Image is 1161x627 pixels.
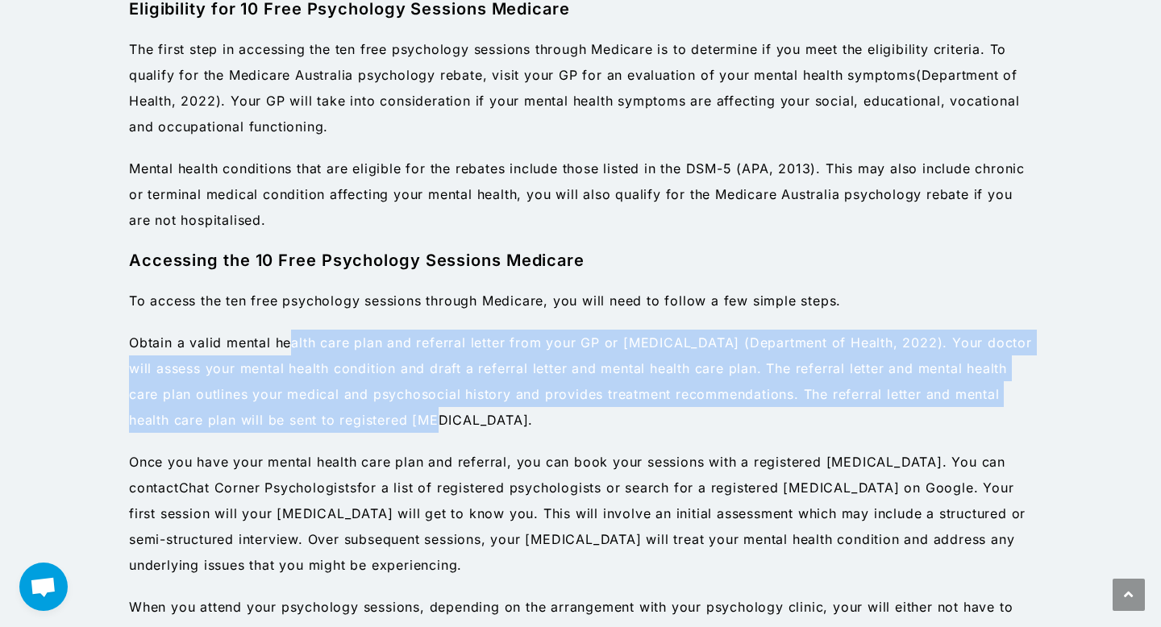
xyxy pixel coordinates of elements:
a: Scroll to the top of the page [1113,579,1145,611]
h2: Accessing the 10 Free Psychology Sessions Medicare [129,249,1032,272]
span: . This may also include chronic or terminal medical condition affecting your mental health, you w... [129,160,1025,228]
p: The first step in accessing the ten free psychology sessions through Medicare is to determine if ... [129,36,1032,139]
p: Obtain a valid mental health care plan and referral letter from your GP or [MEDICAL_DATA] ( [129,330,1032,433]
a: Open chat [19,563,68,611]
span: Department of Health, 2022) [750,334,943,351]
span: PA, 2013) [751,160,816,176]
a: Chat Corner Psychologists [179,480,357,496]
span: . Your GP will take into consideration if your mental health symptoms are affecting your social, ... [129,93,1019,135]
p: Mental health conditions that are eligible for the rebates include those listed in the DSM-5 (A [129,156,1032,233]
p: Once you have your mental health care plan and referral, you can book your sessions with a regist... [129,449,1032,578]
p: To access the ten free psychology sessions through Medicare, you will need to follow a few simple... [129,288,1032,313]
span: . [323,118,328,135]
